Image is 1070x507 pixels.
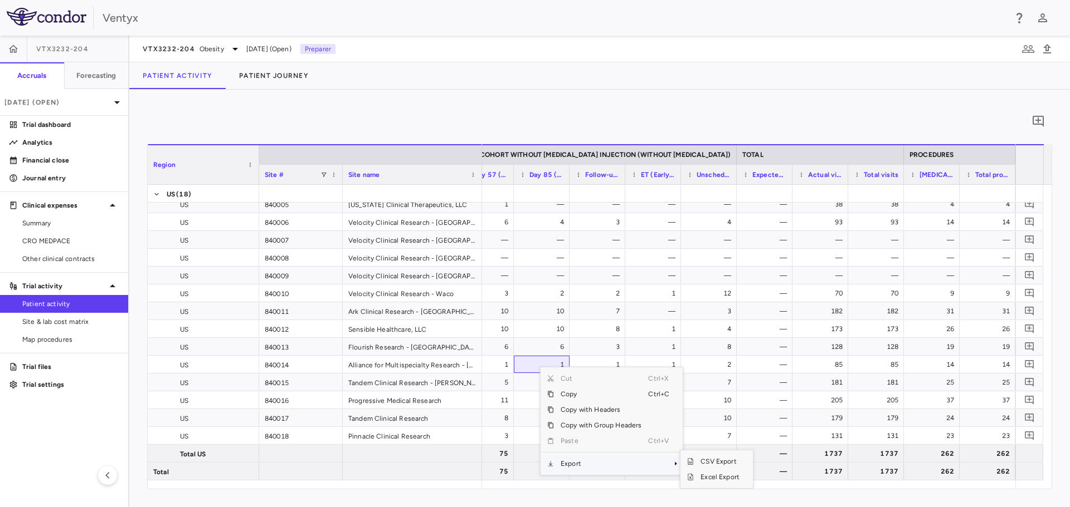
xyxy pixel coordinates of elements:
button: Add comment [1022,321,1037,336]
div: — [635,302,675,320]
div: — [747,338,787,356]
div: — [914,231,954,249]
div: 75 [468,445,508,462]
div: — [747,356,787,373]
button: Add comment [1022,268,1037,283]
div: — [914,249,954,267]
div: 181 [802,373,843,391]
svg: Add comment [1024,288,1035,298]
div: Flourish Research - [GEOGRAPHIC_DATA] [343,338,482,355]
span: Site & lab cost matrix [22,317,119,327]
div: — [635,231,675,249]
span: US [180,267,188,285]
div: 85 [858,356,898,373]
div: 840016 [259,391,343,408]
div: 840015 [259,373,343,391]
span: US [180,338,188,356]
div: 840014 [259,356,343,373]
div: 6 [524,338,564,356]
span: Expected visits [752,171,787,179]
div: — [747,231,787,249]
div: 31 [970,302,1010,320]
div: 4 [691,320,731,338]
p: Journal entry [22,173,119,183]
div: 1 [468,195,508,213]
div: 262 [970,445,1010,462]
span: US [180,303,188,321]
div: Velocity Clinical Research - [GEOGRAPHIC_DATA] [343,213,482,230]
h6: Accruals [17,71,46,81]
span: [DATE] (Open) [246,44,291,54]
span: Obesity [200,44,224,54]
div: 1 [635,284,675,302]
div: — [802,231,843,249]
div: 205 [858,391,898,409]
span: Ctrl+V [648,433,673,449]
div: Velocity Clinical Research - [GEOGRAPHIC_DATA] [343,267,482,284]
div: 10 [524,320,564,338]
div: 70 [858,284,898,302]
svg: Add comment [1024,323,1035,334]
div: 179 [802,409,843,427]
span: Paste [554,433,648,449]
div: 11 [468,391,508,409]
div: Tandem Clinical Research [343,409,482,426]
div: 262 [970,462,1010,480]
div: — [524,267,564,284]
div: — [747,284,787,302]
div: — [580,195,620,213]
div: 11 [524,391,564,409]
div: — [747,195,787,213]
div: — [747,302,787,320]
div: 4 [524,213,564,231]
div: 8 [524,409,564,427]
div: — [580,231,620,249]
span: Cut [554,371,648,386]
div: Ark Clinical Research - [GEOGRAPHIC_DATA] [343,302,482,319]
div: — [747,445,787,462]
div: 7 [691,427,731,445]
div: 182 [858,302,898,320]
div: — [691,231,731,249]
div: — [468,231,508,249]
div: 6 [468,338,508,356]
span: CRO MEDPACE [22,236,119,246]
div: 3 [524,427,564,445]
div: 1737 [802,445,843,462]
span: PROCEDURES [909,151,954,159]
svg: Add comment [1024,430,1035,441]
div: — [802,267,843,284]
div: 840009 [259,267,343,284]
span: CSV Export [694,454,746,469]
div: 70 [802,284,843,302]
div: 1 [468,356,508,373]
button: Add comment [1022,214,1037,229]
span: US [180,232,188,249]
div: 181 [858,373,898,391]
div: 840018 [259,427,343,444]
span: Export [554,456,648,471]
div: 3 [580,213,620,231]
div: Progressive Medical Research [343,391,482,408]
svg: Add comment [1024,252,1035,263]
h6: Forecasting [76,71,116,81]
div: 75 [468,462,508,480]
span: Ctrl+C [648,386,673,402]
div: 23 [970,427,1010,445]
button: Add comment [1022,303,1037,318]
div: 840005 [259,195,343,213]
div: 9 [914,284,954,302]
div: 1 [635,320,675,338]
p: Preparer [300,44,335,54]
div: 4 [691,213,731,231]
div: Context Menu [540,367,683,475]
div: 3 [468,284,508,302]
div: 205 [802,391,843,409]
div: Ventyx [103,9,1005,26]
svg: Add comment [1032,115,1045,128]
div: 840010 [259,284,343,302]
span: Total US [180,445,206,463]
span: Actual visits [808,171,843,179]
svg: Add comment [1024,270,1035,280]
span: Follow-up Visit (Follow-up Visit) [585,171,620,179]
